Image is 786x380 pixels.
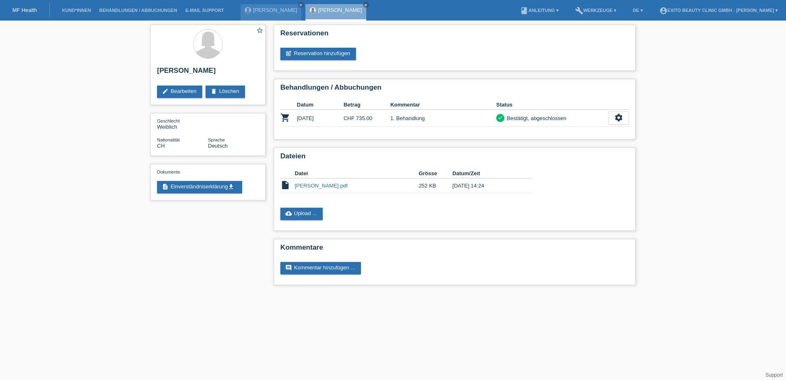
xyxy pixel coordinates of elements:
i: star_border [256,27,264,34]
h2: [PERSON_NAME] [157,67,259,79]
th: Datum/Zeit [453,169,520,178]
a: buildWerkzeuge ▾ [571,8,621,13]
i: delete [210,88,217,95]
h2: Kommentare [280,243,629,256]
i: close [299,3,303,7]
i: build [575,7,583,15]
i: post_add [285,50,292,57]
th: Betrag [344,100,391,110]
h2: Behandlungen / Abbuchungen [280,83,629,96]
a: bookAnleitung ▾ [516,8,562,13]
td: [DATE] 14:24 [453,178,520,193]
i: edit [162,88,169,95]
span: Geschlecht [157,118,180,123]
th: Datei [295,169,418,178]
a: close [363,2,369,8]
i: POSP00028325 [280,113,290,123]
i: get_app [228,183,234,190]
a: close [298,2,304,8]
i: insert_drive_file [280,180,290,190]
i: settings [614,113,623,122]
i: description [162,183,169,190]
th: Grösse [418,169,452,178]
i: account_circle [659,7,668,15]
a: DE ▾ [629,8,647,13]
td: [DATE] [297,110,344,127]
th: Status [496,100,608,110]
td: 252 KB [418,178,452,193]
th: Datum [297,100,344,110]
a: descriptionEinverständniserklärungget_app [157,181,242,193]
span: Schweiz [157,143,165,149]
th: Kommentar [390,100,496,110]
i: close [364,3,368,7]
a: account_circleExito Beauty Clinic GmbH - [PERSON_NAME] ▾ [655,8,782,13]
div: Weiblich [157,118,208,130]
i: comment [285,264,292,271]
h2: Dateien [280,152,629,165]
span: Deutsch [208,143,228,149]
a: deleteLöschen [206,86,245,98]
a: E-Mail Support [181,8,228,13]
i: cloud_upload [285,210,292,217]
h2: Reservationen [280,29,629,42]
a: Behandlungen / Abbuchungen [95,8,181,13]
a: MF Health [12,7,37,13]
td: CHF 735.00 [344,110,391,127]
a: [PERSON_NAME] [318,7,362,13]
span: Dokumente [157,169,180,174]
i: check [497,115,503,120]
a: Support [765,372,783,378]
a: star_border [256,27,264,35]
div: Bestätigt, abgeschlossen [504,114,566,123]
a: editBearbeiten [157,86,202,98]
span: Nationalität [157,137,180,142]
span: Sprache [208,137,225,142]
td: 1. Behandlung [390,110,496,127]
a: cloud_uploadUpload ... [280,208,323,220]
a: [PERSON_NAME].pdf [295,183,348,189]
a: post_addReservation hinzufügen [280,48,356,60]
a: Kund*innen [58,8,95,13]
a: [PERSON_NAME] [253,7,297,13]
a: commentKommentar hinzufügen ... [280,262,361,274]
i: book [520,7,528,15]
